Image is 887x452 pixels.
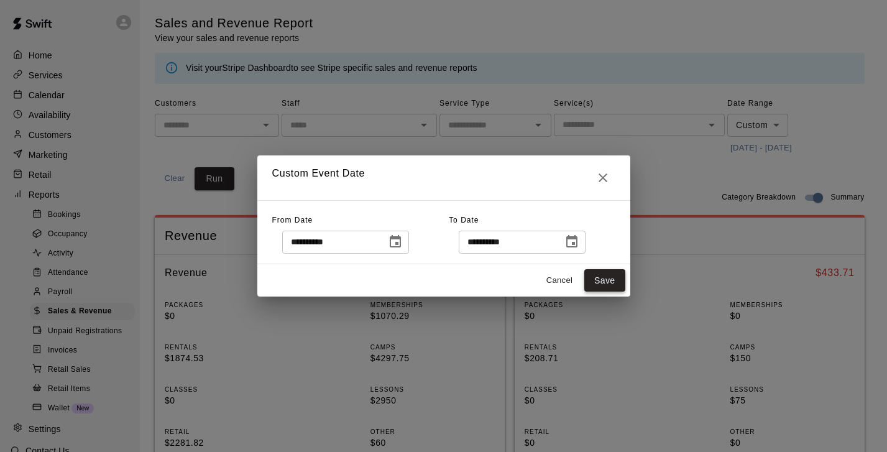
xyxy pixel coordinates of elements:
[383,229,408,254] button: Choose date, selected date is Aug 10, 2025
[257,155,630,200] h2: Custom Event Date
[591,165,615,190] button: Close
[584,269,625,292] button: Save
[540,271,579,290] button: Cancel
[559,229,584,254] button: Choose date, selected date is Aug 10, 2025
[272,216,313,224] span: From Date
[449,216,479,224] span: To Date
